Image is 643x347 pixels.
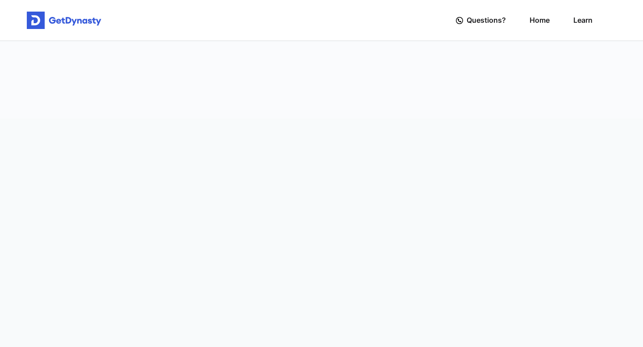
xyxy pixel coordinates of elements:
img: Get started for free with Dynasty Trust Company [27,12,101,29]
span: Questions? [467,12,506,29]
a: Home [530,8,550,33]
a: Questions? [456,8,506,33]
a: Learn [573,8,593,33]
